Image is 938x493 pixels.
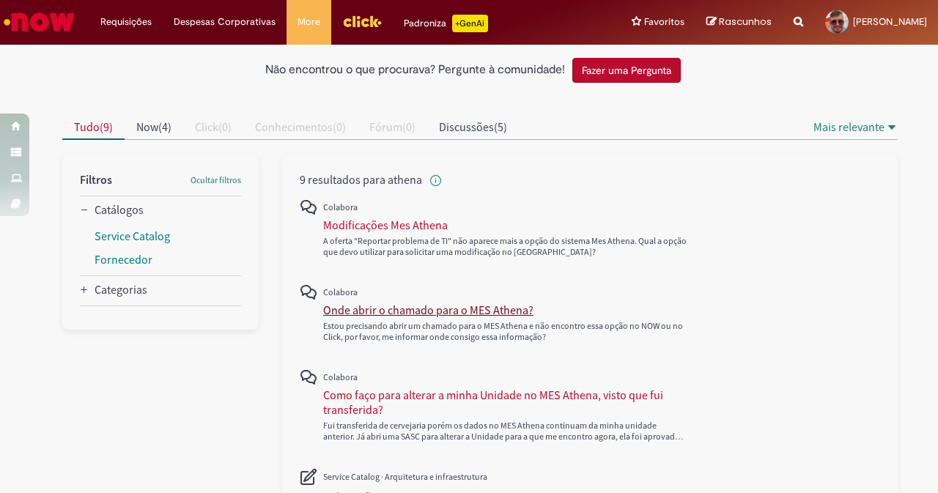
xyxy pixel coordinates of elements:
[1,7,77,37] img: ServiceNow
[404,15,488,32] div: Padroniza
[572,58,681,83] button: Fazer uma Pergunta
[719,15,772,29] span: Rascunhos
[342,10,382,32] img: click_logo_yellow_360x200.png
[706,15,772,29] a: Rascunhos
[452,15,488,32] p: +GenAi
[265,64,565,77] h2: Não encontrou o que procurava? Pergunte à comunidade!
[100,15,152,29] span: Requisições
[298,15,320,29] span: More
[853,15,927,28] span: [PERSON_NAME]
[644,15,684,29] span: Favoritos
[174,15,276,29] span: Despesas Corporativas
